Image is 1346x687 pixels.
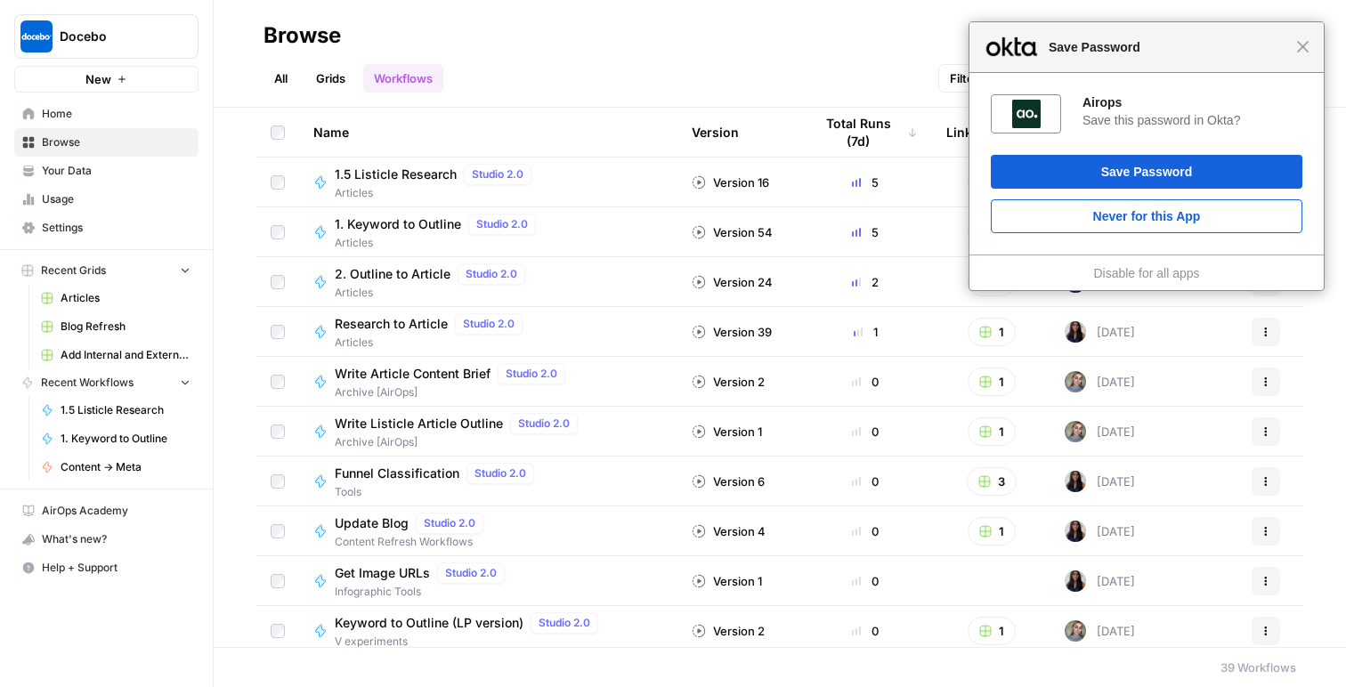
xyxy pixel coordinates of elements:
[813,473,918,490] div: 0
[968,368,1016,396] button: 1
[264,21,341,50] div: Browse
[335,285,532,301] span: Articles
[41,375,134,391] span: Recent Workflows
[335,415,503,432] span: Write Listicle Article Outline
[1220,659,1296,676] div: 39 Workflows
[14,369,199,396] button: Recent Workflows
[1082,112,1302,128] div: Save this password in Okta?
[968,517,1016,546] button: 1
[313,263,663,301] a: 2. Outline to ArticleStudio 2.0Articles
[968,417,1016,446] button: 1
[14,66,199,93] button: New
[42,134,191,150] span: Browse
[335,215,461,233] span: 1. Keyword to Outline
[1040,36,1296,58] span: Save Password
[61,459,191,475] span: Content -> Meta
[1065,521,1086,542] img: rox323kbkgutb4wcij4krxobkpon
[1065,371,1086,392] img: a3m8ukwwqy06crpq9wigr246ip90
[42,560,191,576] span: Help + Support
[42,220,191,236] span: Settings
[33,453,199,481] a: Content -> Meta
[1065,321,1086,343] img: rox323kbkgutb4wcij4krxobkpon
[813,522,918,540] div: 0
[539,615,590,631] span: Studio 2.0
[476,216,528,232] span: Studio 2.0
[692,522,766,540] div: Version 4
[313,463,663,500] a: Funnel ClassificationStudio 2.0Tools
[472,166,523,182] span: Studio 2.0
[42,163,191,179] span: Your Data
[14,497,199,525] a: AirOps Academy
[33,284,199,312] a: Articles
[313,562,663,600] a: Get Image URLsStudio 2.0Infographic Tools
[335,534,491,550] span: Content Refresh Workflows
[692,323,772,341] div: Version 39
[692,473,765,490] div: Version 6
[335,166,457,183] span: 1.5 Listicle Research
[474,465,526,481] span: Studio 2.0
[1065,371,1135,392] div: [DATE]
[967,467,1017,496] button: 3
[463,316,515,332] span: Studio 2.0
[1065,321,1135,343] div: [DATE]
[313,108,663,157] div: Name
[41,263,106,279] span: Recent Grids
[313,313,663,351] a: Research to ArticleStudio 2.0Articles
[363,64,443,93] a: Workflows
[813,423,918,440] div: 0
[335,335,530,351] span: Articles
[466,266,517,282] span: Studio 2.0
[61,319,191,335] span: Blog Refresh
[813,174,918,191] div: 5
[692,423,762,440] div: Version 1
[33,396,199,424] a: 1.5 Listicle Research
[968,617,1016,645] button: 1
[813,108,918,157] div: Total Runs (7d)
[991,155,1302,189] button: Save Password
[1065,620,1135,642] div: [DATE]
[42,503,191,519] span: AirOps Academy
[14,128,199,157] a: Browse
[335,584,512,600] span: Infographic Tools
[335,265,450,283] span: 2. Outline to Article
[506,366,557,382] span: Studio 2.0
[1065,570,1135,592] div: [DATE]
[692,373,765,391] div: Version 2
[335,614,523,632] span: Keyword to Outline (LP version)
[1296,40,1310,53] span: Close
[813,273,918,291] div: 2
[313,363,663,400] a: Write Article Content BriefStudio 2.0Archive [AirOps]
[692,223,773,241] div: Version 54
[14,14,199,59] button: Workspace: Docebo
[518,416,570,432] span: Studio 2.0
[85,70,111,88] span: New
[335,484,541,500] span: Tools
[335,634,605,650] span: V experiments
[813,323,918,341] div: 1
[335,185,539,201] span: Articles
[1065,421,1086,442] img: a3m8ukwwqy06crpq9wigr246ip90
[1065,521,1135,542] div: [DATE]
[14,554,199,582] button: Help + Support
[1065,471,1135,492] div: [DATE]
[335,564,430,582] span: Get Image URLs
[20,20,53,53] img: Docebo Logo
[14,157,199,185] a: Your Data
[335,434,585,450] span: Archive [AirOps]
[424,515,475,531] span: Studio 2.0
[692,174,769,191] div: Version 16
[60,28,167,45] span: Docebo
[14,185,199,214] a: Usage
[813,223,918,241] div: 5
[335,315,448,333] span: Research to Article
[335,235,543,251] span: Articles
[61,290,191,306] span: Articles
[1065,471,1086,492] img: rox323kbkgutb4wcij4krxobkpon
[313,164,663,201] a: 1.5 Listicle ResearchStudio 2.0Articles
[991,199,1302,233] button: Never for this App
[968,218,1016,247] button: 1
[1065,421,1135,442] div: [DATE]
[1093,266,1199,280] a: Disable for all apps
[335,384,572,400] span: Archive [AirOps]
[42,191,191,207] span: Usage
